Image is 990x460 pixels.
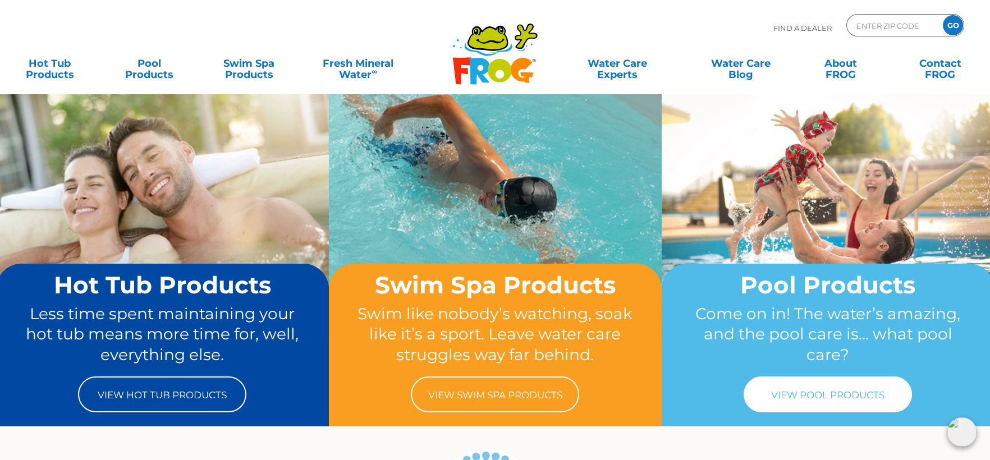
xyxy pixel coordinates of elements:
[111,52,188,75] a: PoolProducts
[943,15,963,35] input: GO
[901,52,979,75] a: ContactFROG
[372,67,377,76] sup: ∞
[350,272,640,298] h2: Swim Spa Products
[773,14,832,42] p: Find A Dealer
[17,272,308,298] h2: Hot Tub Products
[350,303,640,365] p: Swim like nobody’s watching, soak like it’s a sport. Leave water care struggles way far behind.
[683,272,973,298] h2: Pool Products
[78,376,246,412] a: View Hot Tub Products
[329,94,662,342] img: home-banner-swim-spa-short
[310,52,406,75] a: Fresh MineralWater∞
[802,52,879,75] a: AboutFROG
[855,17,931,34] input: Zip Code Form
[411,376,579,412] a: View Swim Spa Products
[702,52,780,75] a: Water CareBlog
[11,52,89,75] a: Hot TubProducts
[554,52,680,75] a: Water CareExperts
[17,303,308,365] p: Less time spent maintaining your hot tub means more time for, well, everything else.
[744,376,912,412] a: View Pool Products
[683,303,973,365] p: Come on in! The water’s amazing, and the pool care is… what pool care?
[210,52,288,75] a: Swim SpaProducts
[947,417,977,447] img: openIcon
